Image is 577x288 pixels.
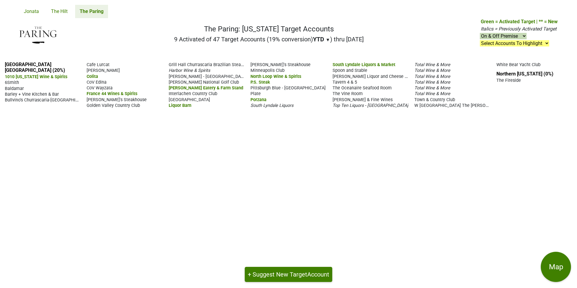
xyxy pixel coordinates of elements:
[250,74,301,79] span: North Loop Wine & Spirits
[5,80,19,85] span: 6Smith
[87,68,120,73] span: [PERSON_NAME]
[169,62,255,67] span: Grill Hall Churrascaria Brazilian Steakhouse
[313,36,324,43] span: YTD
[174,25,364,34] h1: The Paring: [US_STATE] Target Accounts
[87,80,107,85] span: CoV Edina
[87,74,98,79] span: Colita
[333,80,357,85] span: Tavern 4 & 5
[414,91,450,96] span: Total Wine & More
[5,62,65,73] a: [GEOGRAPHIC_DATA] [GEOGRAPHIC_DATA] (20%)
[250,62,311,67] span: [PERSON_NAME]'s Steakhouse
[169,85,243,91] span: [PERSON_NAME] Eatery & Farm Stand
[333,68,367,73] span: Spoon and Stable
[250,97,266,102] span: Porzana
[333,103,408,108] span: Top Ten Liquors - [GEOGRAPHIC_DATA]
[169,80,239,85] span: [PERSON_NAME] National Golf Club
[250,103,293,108] span: South Lyndale Liquors
[250,85,326,91] span: Pittsburgh Blue - [GEOGRAPHIC_DATA]
[5,97,92,103] span: Bullvino’s Churrascaria-[GEOGRAPHIC_DATA]
[245,267,332,282] button: + Suggest New TargetAccount
[333,62,395,67] span: South Lyndale Liquors & Market
[87,103,140,108] span: Golden Valley Country Club
[5,92,59,97] span: Barley + Vine Kitchen & Bar
[414,85,450,91] span: Total Wine & More
[250,80,270,85] span: P.S. Steak
[169,91,217,96] span: Interlachen Country Club
[307,271,329,278] span: Account
[333,85,392,91] span: The Oceanaire Seafood Room
[250,68,285,73] span: Minneapolis Club
[250,91,261,96] span: Plate
[46,5,72,18] a: The Hilt
[87,62,110,67] span: Cafe Lurcat
[19,27,57,43] img: The Paring
[5,86,24,91] span: Baldamar
[87,97,147,102] span: [PERSON_NAME]'s Steakhouse
[5,74,67,79] span: 1010 [US_STATE] Wine & Spirits
[75,5,108,18] a: The Paring
[541,252,571,282] button: Map
[169,73,247,79] span: [PERSON_NAME] - [GEOGRAPHIC_DATA]
[19,5,43,18] a: Jonata
[169,103,191,108] span: Liquor Barn
[414,62,450,67] span: Total Wine & More
[414,74,450,79] span: Total Wine & More
[414,68,450,73] span: Total Wine & More
[169,97,210,102] span: [GEOGRAPHIC_DATA]
[481,26,556,32] span: Italics = Previously Activated Target
[414,97,455,102] span: Town & Country Club
[174,36,364,43] h2: 9 Activated of 47 Target Accounts (19% conversion) ) thru [DATE]
[333,73,415,79] span: [PERSON_NAME] Liquor and Cheese Shop
[481,19,558,24] span: Green = Activated Target | ** = New
[87,85,113,91] span: CoV Wayzata
[333,97,393,102] span: [PERSON_NAME] & Fine Wines
[414,80,450,85] span: Total Wine & More
[496,62,540,67] span: White Bear Yacht Club
[333,91,363,96] span: The Vine Room
[496,71,553,77] a: Northern [US_STATE] (0%)
[496,78,521,83] span: The Fireside
[326,37,330,43] span: ▼
[414,102,568,108] span: W [GEOGRAPHIC_DATA] The [PERSON_NAME] - [PERSON_NAME]'s Steakhouse
[87,91,137,96] span: France 44 Wines & Spirits
[169,68,210,73] span: Harbor Wine & Spirits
